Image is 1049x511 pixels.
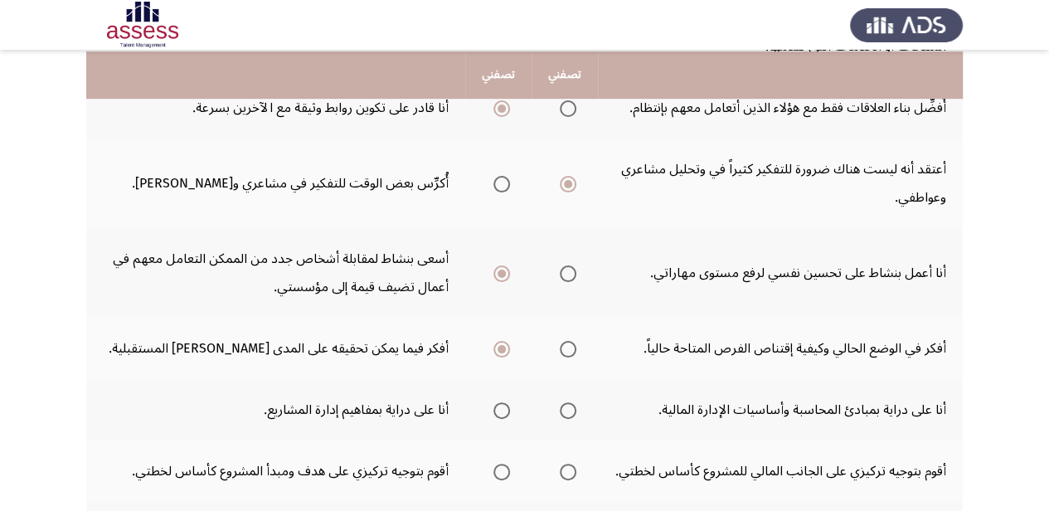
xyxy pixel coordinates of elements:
mat-radio-group: Select an option [487,94,510,122]
td: أقوم بتوجيه تركيزي على هدف ومبدأ المشروع كأساس لخطتي. [86,440,465,502]
mat-radio-group: Select an option [553,457,576,485]
mat-radio-group: Select an option [553,396,576,424]
th: تصفني [465,51,532,99]
mat-radio-group: Select an option [487,259,510,287]
td: أنا على دراية بمفاهيم إدارة المشاريع. [86,379,465,440]
td: أسعى بنشاط لمقابلة أشخاص جدد من الممكن التعامل معهم في أعمال تضيف قيمة إلى مؤسستي. [86,228,465,318]
mat-radio-group: Select an option [553,334,576,363]
mat-radio-group: Select an option [487,457,510,485]
mat-radio-group: Select an option [487,169,510,197]
mat-radio-group: Select an option [553,94,576,122]
td: أعتقد أنه ليست هناك ضرورة للتفكير كثيراً في وتحليل مشاعري وعواطفي. [598,139,963,228]
td: أفكر في الوضع الحالي وكيفية إقتناص الفرص المتاحة حالياً. [598,318,963,379]
td: أُفضِّل بناء العلاقات فقط مع هؤلاء الذين أتعامل معهم بإنتظام. [598,77,963,139]
td: أنا أعمل بنشاط على تحسين نفسي لرفع مستوى مهاراتي. [598,228,963,318]
td: أنا قادر على تكوين روابط وثيقة مع الآخرين بسرعة. [86,77,465,139]
th: تصفني [532,51,598,99]
mat-radio-group: Select an option [553,259,576,287]
img: Assess Talent Management logo [850,2,963,48]
td: أُكرِّس بعض الوقت للتفكير في مشاعري و[PERSON_NAME]. [86,139,465,228]
td: أنا على دراية بمبادئ المحاسبة وأساسيات الإدارة المالية. [598,379,963,440]
mat-radio-group: Select an option [487,396,510,424]
td: أقوم بتوجيه تركيزي على الجانب المالي للمشروع كأساس لخطتي. [598,440,963,502]
mat-radio-group: Select an option [553,169,576,197]
td: أفكر فيما يمكن تحقيقه على المدى [PERSON_NAME] المستقبلية. [86,318,465,379]
img: Assessment logo of Potentiality Assessment [86,2,199,48]
mat-radio-group: Select an option [487,334,510,363]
